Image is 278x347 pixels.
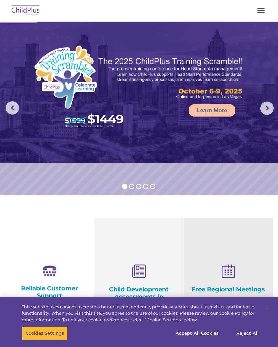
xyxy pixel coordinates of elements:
img: ChildPlus by Procare Solutions [10,3,41,19]
button: Reject All [227,326,268,340]
h4: Free Regional Meetings [189,286,268,293]
button: Close [260,300,275,315]
h4: Reliable Customer Support [10,285,89,299]
a: Learn More [189,104,235,117]
button: Accept All Cookies [172,326,222,340]
div: This website uses cookies to create a better user experience, provide statistics about user visit... [22,304,259,323]
h4: Child Development Assessments in ChildPlus [99,286,179,308]
button: Cookies Settings [22,326,68,340]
